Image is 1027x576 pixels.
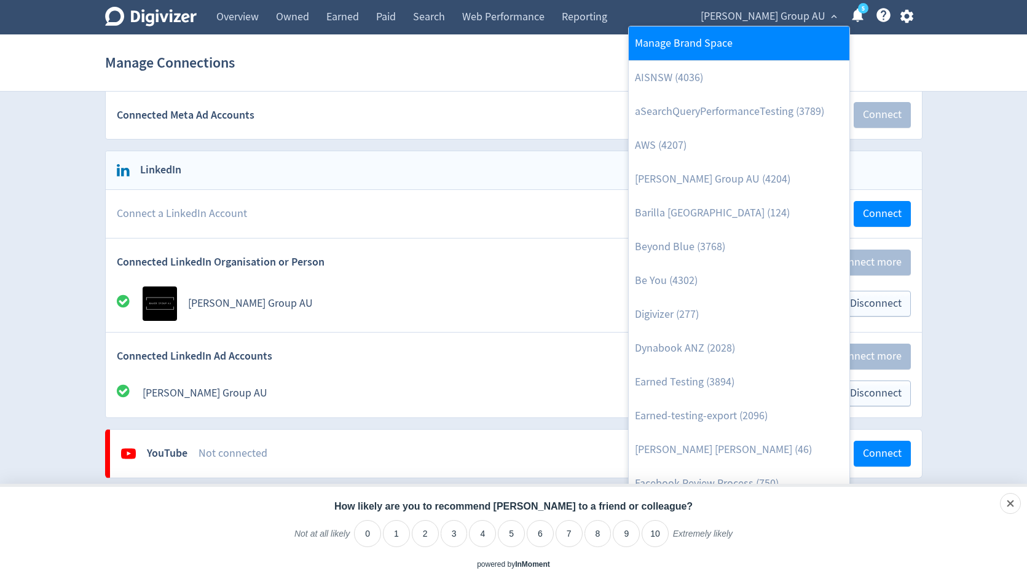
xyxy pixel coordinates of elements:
[294,528,350,549] label: Not at all likely
[1000,493,1021,514] div: Close survey
[629,26,849,60] a: Manage Brand Space
[383,520,410,547] li: 1
[527,520,554,547] li: 6
[412,520,439,547] li: 2
[629,264,849,298] a: Be You (4302)
[629,433,849,467] a: [PERSON_NAME] [PERSON_NAME] (46)
[354,520,381,547] li: 0
[629,196,849,230] a: Barilla [GEOGRAPHIC_DATA] (124)
[469,520,496,547] li: 4
[441,520,468,547] li: 3
[584,520,612,547] li: 8
[629,298,849,331] a: Digivizer (277)
[556,520,583,547] li: 7
[477,559,550,570] div: powered by inmoment
[673,528,733,549] label: Extremely likely
[629,230,849,264] a: Beyond Blue (3768)
[629,61,849,95] a: AISNSW (4036)
[498,520,525,547] li: 5
[629,467,849,500] a: Facebook Review Process (750)
[629,162,849,196] a: [PERSON_NAME] Group AU (4204)
[629,365,849,399] a: Earned Testing (3894)
[629,95,849,128] a: aSearchQueryPerformanceTesting (3789)
[629,128,849,162] a: AWS (4207)
[613,520,640,547] li: 9
[629,331,849,365] a: Dynabook ANZ (2028)
[515,560,550,569] a: InMoment
[629,399,849,433] a: Earned-testing-export (2096)
[642,520,669,547] li: 10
